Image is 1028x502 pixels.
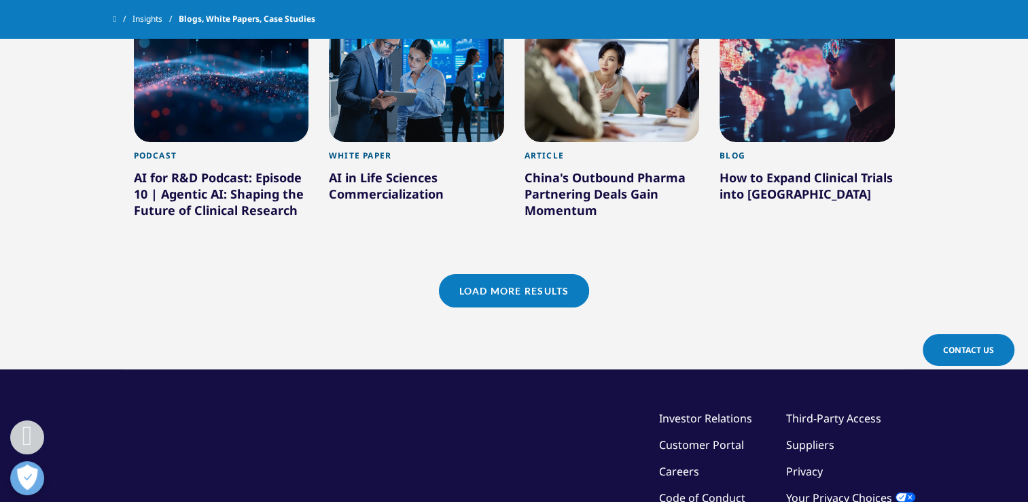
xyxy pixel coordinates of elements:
div: Blog [720,150,895,169]
a: Load More Results [439,274,589,307]
div: Article [525,150,700,169]
button: Open Preferences [10,461,44,495]
div: Podcast [134,150,309,169]
div: How to Expand Clinical Trials into [GEOGRAPHIC_DATA] [720,169,895,207]
a: Privacy [786,464,823,479]
a: Third-Party Access [786,411,881,426]
div: China's Outbound Pharma Partnering Deals Gain Momentum [525,169,700,224]
span: Blogs, White Papers, Case Studies [179,7,315,31]
span: Contact Us [943,344,994,356]
a: Investor Relations [659,411,752,426]
a: Article China's Outbound Pharma Partnering Deals Gain Momentum [525,142,700,253]
div: AI for R&D Podcast: Episode 10 | Agentic AI: Shaping the Future of Clinical Research [134,169,309,224]
a: Blog How to Expand Clinical Trials into [GEOGRAPHIC_DATA] [720,142,895,237]
a: Careers [659,464,699,479]
a: Suppliers [786,437,834,452]
a: White Paper AI in Life Sciences Commercialization [329,142,504,237]
div: AI in Life Sciences Commercialization [329,169,504,207]
a: Insights [132,7,179,31]
a: Podcast AI for R&D Podcast: Episode 10 | Agentic AI: Shaping the Future of Clinical Research [134,142,309,253]
a: Customer Portal [659,437,744,452]
a: Contact Us [923,334,1014,366]
div: White Paper [329,150,504,169]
